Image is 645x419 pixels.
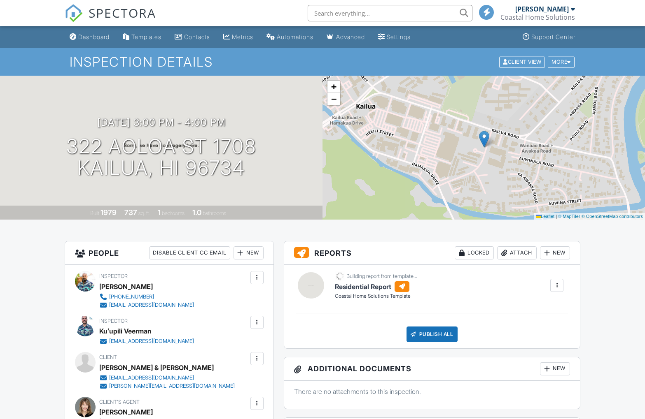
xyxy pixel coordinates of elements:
span: + [331,81,337,92]
a: Zoom out [327,93,340,105]
a: Leaflet [536,214,554,219]
a: SPECTORA [65,11,156,28]
a: Support Center [519,30,579,45]
div: 1979 [100,208,117,217]
div: Publish All [407,326,458,342]
div: Support Center [531,33,575,40]
div: Metrics [232,33,253,40]
span: Built [90,210,99,216]
a: Automations (Basic) [263,30,317,45]
img: The Best Home Inspection Software - Spectora [65,4,83,22]
span: Client's Agent [99,399,140,405]
div: Kuʻupili Veerman [99,325,152,337]
div: [PERSON_NAME] & [PERSON_NAME] [99,361,214,374]
div: Contacts [184,33,210,40]
a: Zoom in [327,81,340,93]
a: [PHONE_NUMBER] [99,293,194,301]
span: sq. ft. [138,210,150,216]
h3: People [65,241,273,265]
a: Metrics [220,30,257,45]
div: Settings [387,33,411,40]
a: [PERSON_NAME] [99,406,153,418]
span: SPECTORA [89,4,156,21]
img: loading-93afd81d04378562ca97960a6d0abf470c8f8241ccf6a1b4da771bf876922d1b.gif [335,271,345,281]
div: Automations [277,33,313,40]
div: Disable Client CC Email [149,246,230,259]
a: Contacts [171,30,213,45]
a: Settings [375,30,414,45]
div: [PERSON_NAME] [99,280,153,293]
h3: Reports [284,241,580,265]
div: More [548,56,575,67]
span: | [556,214,557,219]
p: There are no attachments to this inspection. [294,387,570,396]
a: [EMAIL_ADDRESS][DOMAIN_NAME] [99,301,194,309]
div: Locked [455,246,494,259]
h3: [DATE] 3:00 pm - 4:00 pm [97,117,226,128]
div: New [234,246,264,259]
h6: Residential Report [335,281,417,292]
span: Inspector [99,273,128,279]
div: Templates [131,33,161,40]
div: [PERSON_NAME] [515,5,569,13]
div: 737 [124,208,137,217]
div: [EMAIL_ADDRESS][DOMAIN_NAME] [109,338,194,345]
h1: Inspection Details [70,55,575,69]
div: [EMAIL_ADDRESS][DOMAIN_NAME] [109,375,194,381]
div: New [540,246,570,259]
h1: 322 Aoloa St 1708 Kailua, HI 96734 [66,136,256,179]
span: − [331,94,337,104]
span: Inspector [99,318,128,324]
div: Client View [499,56,545,67]
div: Building report from template... [346,273,417,280]
input: Search everything... [308,5,472,21]
a: © MapTiler [558,214,580,219]
div: 1.0 [192,208,201,217]
a: [PERSON_NAME][EMAIL_ADDRESS][DOMAIN_NAME] [99,382,235,390]
div: [PHONE_NUMBER] [109,294,154,300]
div: 1 [158,208,161,217]
div: New [540,362,570,375]
div: Dashboard [78,33,110,40]
a: Client View [498,58,547,65]
a: Advanced [323,30,368,45]
a: [EMAIL_ADDRESS][DOMAIN_NAME] [99,374,235,382]
img: Marker [479,131,489,148]
a: Templates [119,30,165,45]
span: bedrooms [162,210,185,216]
div: [EMAIL_ADDRESS][DOMAIN_NAME] [109,302,194,308]
div: Coastal Home Solutions [500,13,575,21]
div: [PERSON_NAME][EMAIL_ADDRESS][DOMAIN_NAME] [109,383,235,389]
a: Dashboard [66,30,113,45]
a: © OpenStreetMap contributors [582,214,643,219]
div: Advanced [336,33,365,40]
a: [EMAIL_ADDRESS][DOMAIN_NAME] [99,337,194,345]
span: bathrooms [203,210,226,216]
div: Coastal Home Solutions Template [335,293,417,300]
div: Attach [497,246,537,259]
h3: Additional Documents [284,357,580,381]
span: Client [99,354,117,360]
